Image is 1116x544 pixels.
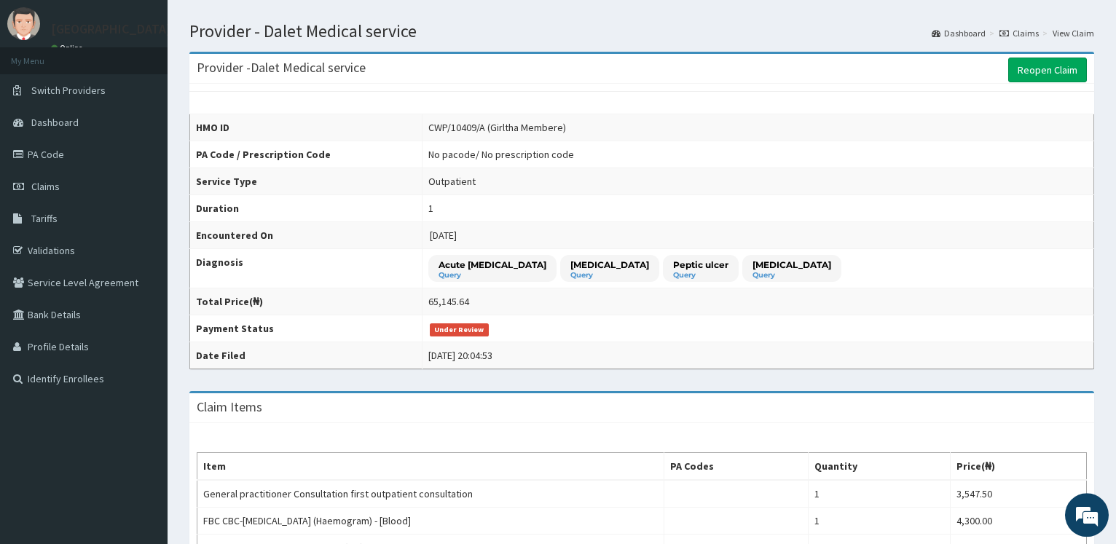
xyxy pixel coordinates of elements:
[430,229,457,242] span: [DATE]
[673,259,728,271] p: Peptic ulcer
[752,259,831,271] p: [MEDICAL_DATA]
[31,84,106,97] span: Switch Providers
[808,480,950,508] td: 1
[950,480,1086,508] td: 3,547.50
[27,73,59,109] img: d_794563401_company_1708531726252_794563401
[430,323,489,336] span: Under Review
[999,27,1039,39] a: Claims
[190,249,423,288] th: Diagnosis
[428,147,574,162] div: No pacode / No prescription code
[808,453,950,481] th: Quantity
[808,508,950,535] td: 1
[197,401,262,414] h3: Claim Items
[239,7,274,42] div: Minimize live chat window
[51,43,86,53] a: Online
[428,120,566,135] div: CWP/10409/A (Girltha Membere)
[190,141,423,168] th: PA Code / Prescription Code
[197,453,664,481] th: Item
[7,377,278,428] textarea: Type your message and hit 'Enter'
[190,315,423,342] th: Payment Status
[570,259,649,271] p: [MEDICAL_DATA]
[190,114,423,141] th: HMO ID
[31,116,79,129] span: Dashboard
[1008,58,1087,82] a: Reopen Claim
[932,27,986,39] a: Dashboard
[428,348,492,363] div: [DATE] 20:04:53
[197,508,664,535] td: FBC CBC-[MEDICAL_DATA] (Haemogram) - [Blood]
[439,272,546,279] small: Query
[950,453,1086,481] th: Price(₦)
[190,168,423,195] th: Service Type
[752,272,831,279] small: Query
[51,23,171,36] p: [GEOGRAPHIC_DATA]
[197,61,366,74] h3: Provider - Dalet Medical service
[197,480,664,508] td: General practitioner Consultation first outpatient consultation
[76,82,245,100] div: Chat with us now
[85,173,201,320] span: We're online!
[190,195,423,222] th: Duration
[7,7,40,40] img: User Image
[428,294,469,309] div: 65,145.64
[190,342,423,369] th: Date Filed
[570,272,649,279] small: Query
[664,453,809,481] th: PA Codes
[190,288,423,315] th: Total Price(₦)
[950,508,1086,535] td: 4,300.00
[31,180,60,193] span: Claims
[190,222,423,249] th: Encountered On
[428,201,433,216] div: 1
[673,272,728,279] small: Query
[1053,27,1094,39] a: View Claim
[189,22,1094,41] h1: Provider - Dalet Medical service
[31,212,58,225] span: Tariffs
[439,259,546,271] p: Acute [MEDICAL_DATA]
[428,174,476,189] div: Outpatient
